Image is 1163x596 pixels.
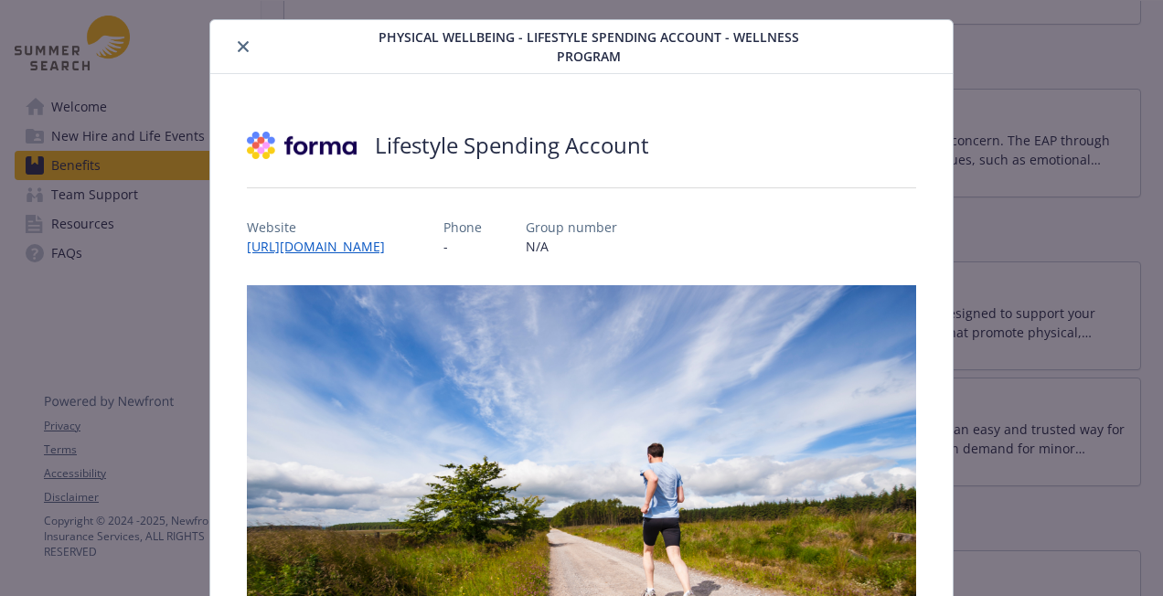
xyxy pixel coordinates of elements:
[526,218,617,237] p: Group number
[443,218,482,237] p: Phone
[375,130,649,161] h2: Lifestyle Spending Account
[247,238,400,255] a: [URL][DOMAIN_NAME]
[247,118,357,173] img: Forma, Inc.
[247,218,400,237] p: Website
[526,237,617,256] p: N/A
[232,36,254,58] button: close
[443,237,482,256] p: -
[370,27,807,66] span: Physical Wellbeing - Lifestyle Spending Account - Wellness Program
